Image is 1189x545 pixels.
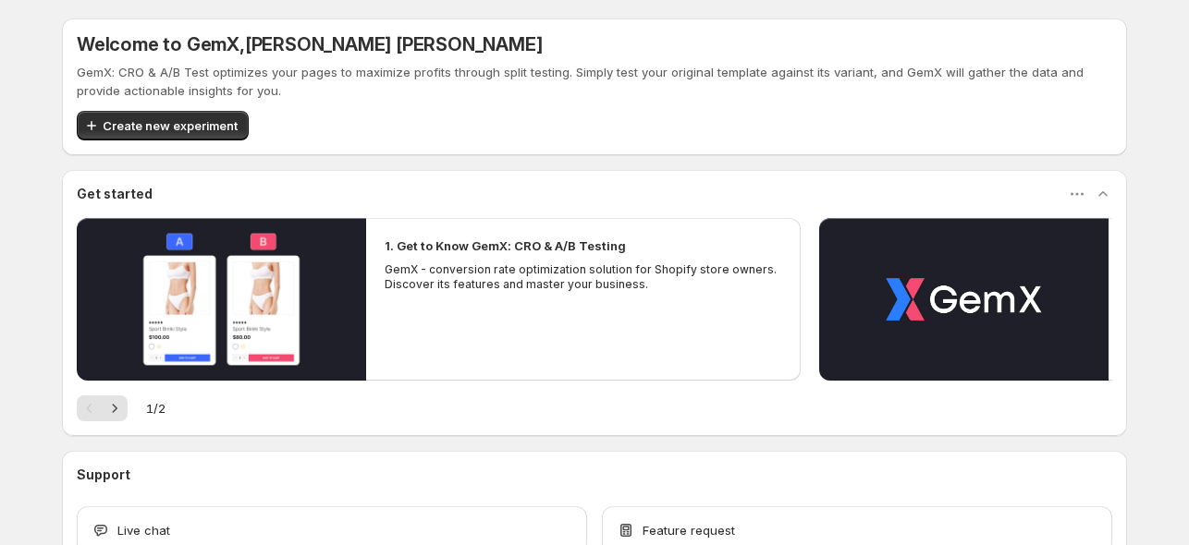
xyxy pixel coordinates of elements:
[117,521,170,539] span: Live chat
[77,466,130,484] h3: Support
[643,521,735,539] span: Feature request
[77,395,128,421] nav: Pagination
[77,33,542,55] h5: Welcome to GemX
[102,395,128,421] button: Next
[385,262,782,292] p: GemX - conversion rate optimization solution for Shopify store owners. Discover its features and ...
[77,218,366,381] button: Play video
[103,116,238,135] span: Create new experiment
[239,33,542,55] span: , [PERSON_NAME] [PERSON_NAME]
[77,111,249,140] button: Create new experiment
[385,236,626,255] h2: 1. Get to Know GemX: CRO & A/B Testing
[77,185,153,203] h3: Get started
[146,399,165,418] span: 1 / 2
[819,218,1109,381] button: Play video
[77,63,1112,100] p: GemX: CRO & A/B Test optimizes your pages to maximize profits through split testing. Simply test ...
